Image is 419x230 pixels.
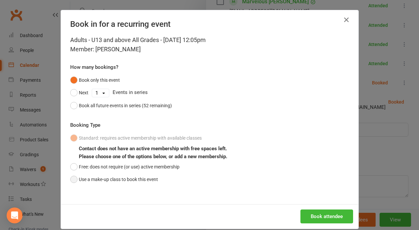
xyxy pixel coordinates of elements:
button: Close [341,15,352,25]
b: Contact does not have an active membership with free spaces left. [79,146,227,152]
label: Booking Type [70,121,100,129]
div: Book all future events in series (52 remaining) [79,102,172,109]
label: How many bookings? [70,63,118,71]
div: Open Intercom Messenger [7,207,23,223]
div: Events in series [70,86,349,99]
b: Please choose one of the options below, or add a new membership. [79,154,227,160]
div: Adults - U13 and above All Grades - [DATE] 12:05pm Member: [PERSON_NAME] [70,35,349,54]
h4: Book in for a recurring event [70,20,349,29]
button: Book only this event [70,74,120,86]
button: Use a make-up class to book this event [70,173,158,186]
button: Next [70,86,88,99]
button: Free: does not require (or use) active membership [70,161,180,173]
button: Book attendee [300,209,353,223]
button: Book all future events in series (52 remaining) [70,99,172,112]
